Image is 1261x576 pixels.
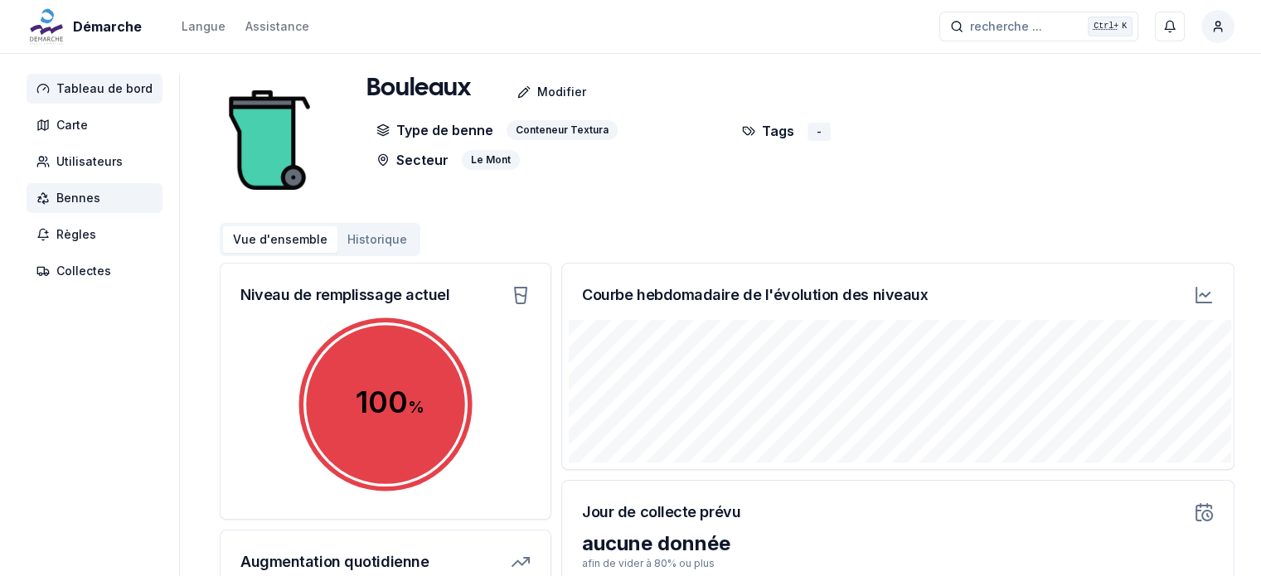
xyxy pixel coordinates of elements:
[27,220,169,249] a: Règles
[240,283,449,307] h3: Niveau de remplissage actuel
[742,120,794,141] p: Tags
[471,75,599,109] a: Modifier
[56,190,100,206] span: Bennes
[27,17,148,36] a: Démarche
[366,74,471,104] h1: Bouleaux
[27,147,169,177] a: Utilisateurs
[56,80,153,97] span: Tableau de bord
[223,226,337,253] button: Vue d'ensemble
[582,557,1214,570] p: afin de vider à 80% ou plus
[582,501,740,524] h3: Jour de collecte prévu
[537,84,586,100] p: Modifier
[27,110,169,140] a: Carte
[582,283,928,307] h3: Courbe hebdomadaire de l'évolution des niveaux
[27,256,169,286] a: Collectes
[56,226,96,243] span: Règles
[376,150,449,170] p: Secteur
[56,153,123,170] span: Utilisateurs
[56,263,111,279] span: Collectes
[182,18,226,35] div: Langue
[73,17,142,36] span: Démarche
[808,123,831,141] div: -
[939,12,1138,41] button: recherche ...Ctrl+K
[27,183,169,213] a: Bennes
[220,74,319,206] img: bin Image
[240,550,429,574] h3: Augmentation quotidienne
[182,17,226,36] button: Langue
[27,7,66,46] img: Démarche Logo
[27,74,169,104] a: Tableau de bord
[462,150,520,170] div: Le Mont
[337,226,417,253] button: Historique
[56,117,88,133] span: Carte
[245,17,309,36] a: Assistance
[582,530,1214,557] div: aucune donnée
[507,120,618,140] div: Conteneur Textura
[376,120,493,140] p: Type de benne
[970,18,1042,35] span: recherche ...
